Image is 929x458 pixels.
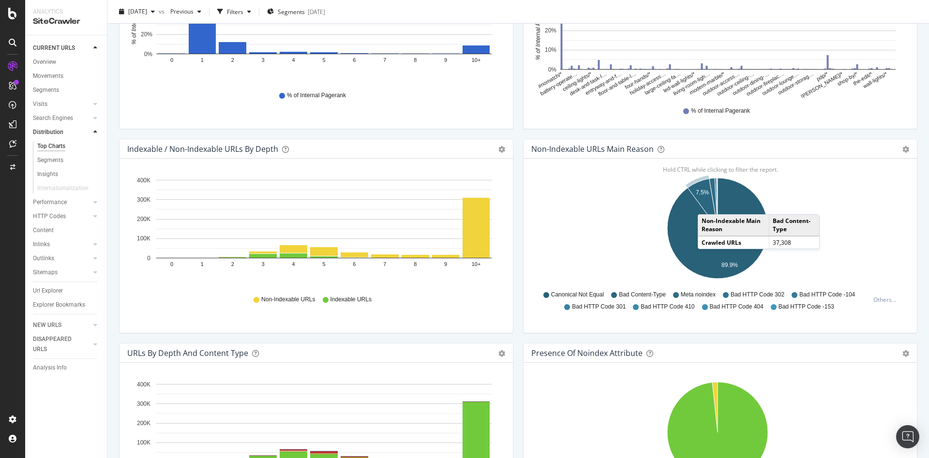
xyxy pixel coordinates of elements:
div: Movements [33,71,63,81]
text: 3 [262,58,265,63]
div: Sitemaps [33,267,58,278]
text: 1 [201,58,204,63]
a: Url Explorer [33,286,100,296]
span: Indexable URLs [330,295,372,304]
span: vs [159,7,166,15]
div: gear [902,350,909,357]
span: Non-Indexable URLs [261,295,315,304]
div: Filters [227,7,243,15]
span: Previous [166,7,194,15]
span: Bad HTTP Code 410 [641,303,694,311]
text: 0% [548,66,557,73]
div: Distribution [33,127,63,137]
td: Crawled URLs [698,236,769,249]
span: Bad HTTP Code -153 [779,303,834,311]
text: 8 [414,262,417,267]
a: NEW URLS [33,320,90,330]
text: 6 [353,262,356,267]
text: [PERSON_NAME]/* [800,71,844,100]
text: 2 [231,262,234,267]
a: DISAPPEARED URLS [33,334,90,355]
div: Presence of noindex attribute [531,348,643,358]
text: pdp/* [815,71,829,82]
div: Content [33,225,54,236]
div: gear [498,146,505,153]
text: 89.9% [721,262,738,268]
text: 400K [137,177,150,184]
a: Sitemaps [33,267,90,278]
a: Segments [33,85,100,95]
text: 9 [444,262,447,267]
div: Analytics [33,8,99,16]
text: 1 [201,262,204,267]
text: 0% [144,51,153,58]
text: 100K [137,440,150,446]
button: [DATE] [115,4,159,19]
td: Non-Indexable Main Reason [698,215,769,236]
a: Movements [33,71,100,81]
text: 300K [137,196,150,203]
div: Open Intercom Messenger [896,425,919,448]
a: Insights [37,169,100,179]
div: Search Engines [33,113,73,123]
text: 4 [292,262,295,267]
div: gear [902,146,909,153]
div: Visits [33,99,47,109]
div: Segments [33,85,59,95]
text: 20% [141,31,152,38]
text: 7.5% [696,189,709,196]
text: 2 [231,58,234,63]
div: Performance [33,197,67,207]
a: Search Engines [33,113,90,123]
text: 400K [137,381,150,388]
text: 0 [147,255,150,262]
text: led-wall-lights/* [662,71,697,94]
div: Indexable / Non-Indexable URLs by Depth [127,144,278,154]
text: shop-by/* [836,71,859,87]
div: CURRENT URLS [33,43,75,53]
span: Bad HTTP Code 404 [710,303,764,311]
svg: A chart. [531,174,904,286]
div: Outlinks [33,253,54,264]
button: Previous [166,4,205,19]
div: Overview [33,57,56,67]
td: 37,308 [769,236,819,249]
div: Non-Indexable URLs Main Reason [531,144,654,154]
div: Insights [37,169,58,179]
span: Meta noindex [681,291,716,299]
a: Analysis Info [33,363,100,373]
a: Performance [33,197,90,207]
div: [DATE] [308,7,325,15]
text: 200K [137,216,150,222]
text: 6 [353,58,356,63]
text: 200K [137,420,150,427]
svg: A chart. [127,174,500,286]
div: Others... [873,295,900,304]
button: Segments[DATE] [263,4,329,19]
text: ceiling-lights/* [561,71,593,92]
div: gear [498,350,505,357]
span: Segments [278,7,305,15]
a: Segments [37,155,100,165]
text: wall-lights/* [862,71,889,89]
a: Distribution [33,127,90,137]
text: 4 [292,58,295,63]
a: Visits [33,99,90,109]
div: DISAPPEARED URLS [33,334,82,355]
td: Bad Content-Type [769,215,819,236]
a: HTTP Codes [33,211,90,222]
text: modern-marble/* [689,71,726,96]
a: Explorer Bookmarks [33,300,100,310]
span: Bad HTTP Code -104 [799,291,855,299]
div: SiteCrawler [33,16,99,27]
text: 0 [170,262,173,267]
div: Inlinks [33,239,50,250]
div: URLs by Depth and Content Type [127,348,248,358]
div: Explorer Bookmarks [33,300,85,310]
text: 9 [444,58,447,63]
span: 2025 Sep. 7th [128,7,147,15]
div: HTTP Codes [33,211,66,222]
div: Segments [37,155,63,165]
a: Content [33,225,100,236]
